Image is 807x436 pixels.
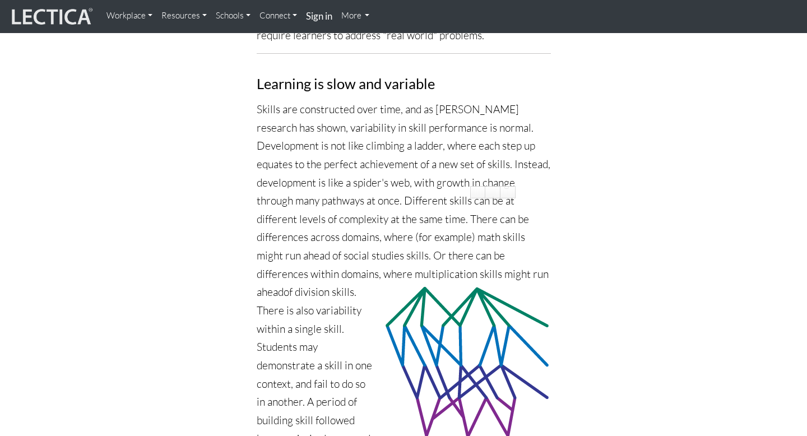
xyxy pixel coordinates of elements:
a: More [337,4,374,27]
strong: Sign in [306,10,332,22]
a: Resources [157,4,211,27]
a: Connect [255,4,302,27]
a: Schools [211,4,255,27]
h3: Learning is slow and variable [257,76,551,91]
a: Sign in [302,4,337,29]
a: Search in Google [500,186,516,198]
a: Workplace [102,4,157,27]
a: Highlight & Sticky note [485,186,500,198]
a: Highlight [470,186,485,198]
img: lecticalive [9,6,93,27]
